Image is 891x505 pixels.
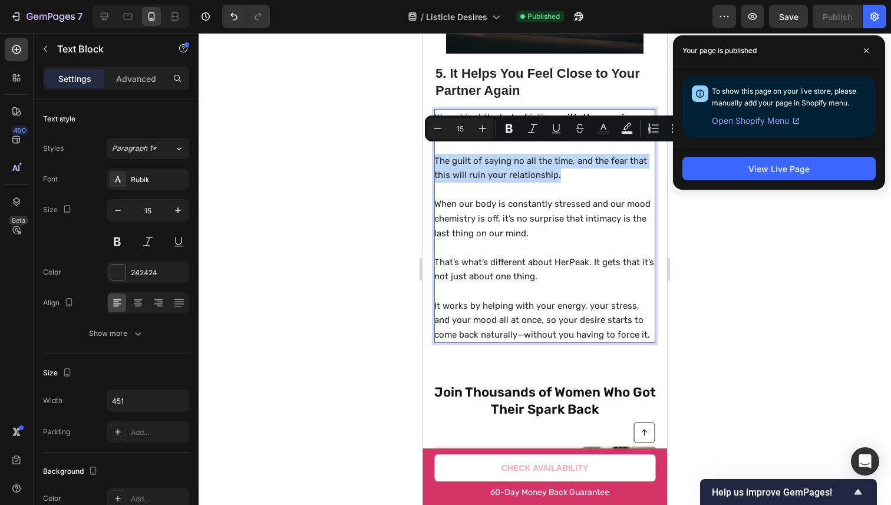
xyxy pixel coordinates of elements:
[5,5,88,28] button: 7
[131,494,186,504] div: Add...
[107,138,189,159] button: Paragraph 1*
[131,427,186,438] div: Add...
[43,427,70,437] div: Padding
[423,33,667,505] iframe: Design area
[131,268,186,278] div: 242424
[43,114,75,124] div: Text style
[11,126,28,135] div: 450
[769,5,808,28] button: Save
[712,487,851,498] span: Help us improve GemPages!
[107,390,189,411] input: Auto
[43,143,64,154] div: Styles
[131,174,186,185] div: Rubik
[57,42,157,56] p: Text Block
[43,174,58,184] div: Font
[58,72,91,85] p: Settings
[43,464,100,480] div: Background
[425,115,793,141] div: Editor contextual toolbar
[712,87,856,107] span: To show this page on your live store, please manually add your page in Shopify menu.
[9,216,28,225] div: Beta
[823,11,852,23] div: Publish
[712,485,865,499] button: Show survey - Help us improve GemPages!
[43,295,76,311] div: Align
[116,72,156,85] p: Advanced
[748,163,810,175] div: View Live Page
[43,267,61,278] div: Color
[813,5,862,28] button: Publish
[43,323,189,344] button: Show more
[112,143,157,154] span: Paragraph 1*
[712,114,789,128] span: Open Shopify Menu
[89,328,144,339] div: Show more
[222,5,270,28] div: Undo/Redo
[527,11,560,22] span: Published
[77,9,82,24] p: 7
[682,157,876,180] button: View Live Page
[682,45,757,57] p: Your page is published
[779,12,798,22] span: Save
[851,447,879,476] div: Open Intercom Messenger
[43,395,62,406] div: Width
[43,493,61,504] div: Color
[426,11,487,23] span: Listicle Desires
[43,365,74,381] div: Size
[421,11,424,23] span: /
[43,202,74,218] div: Size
